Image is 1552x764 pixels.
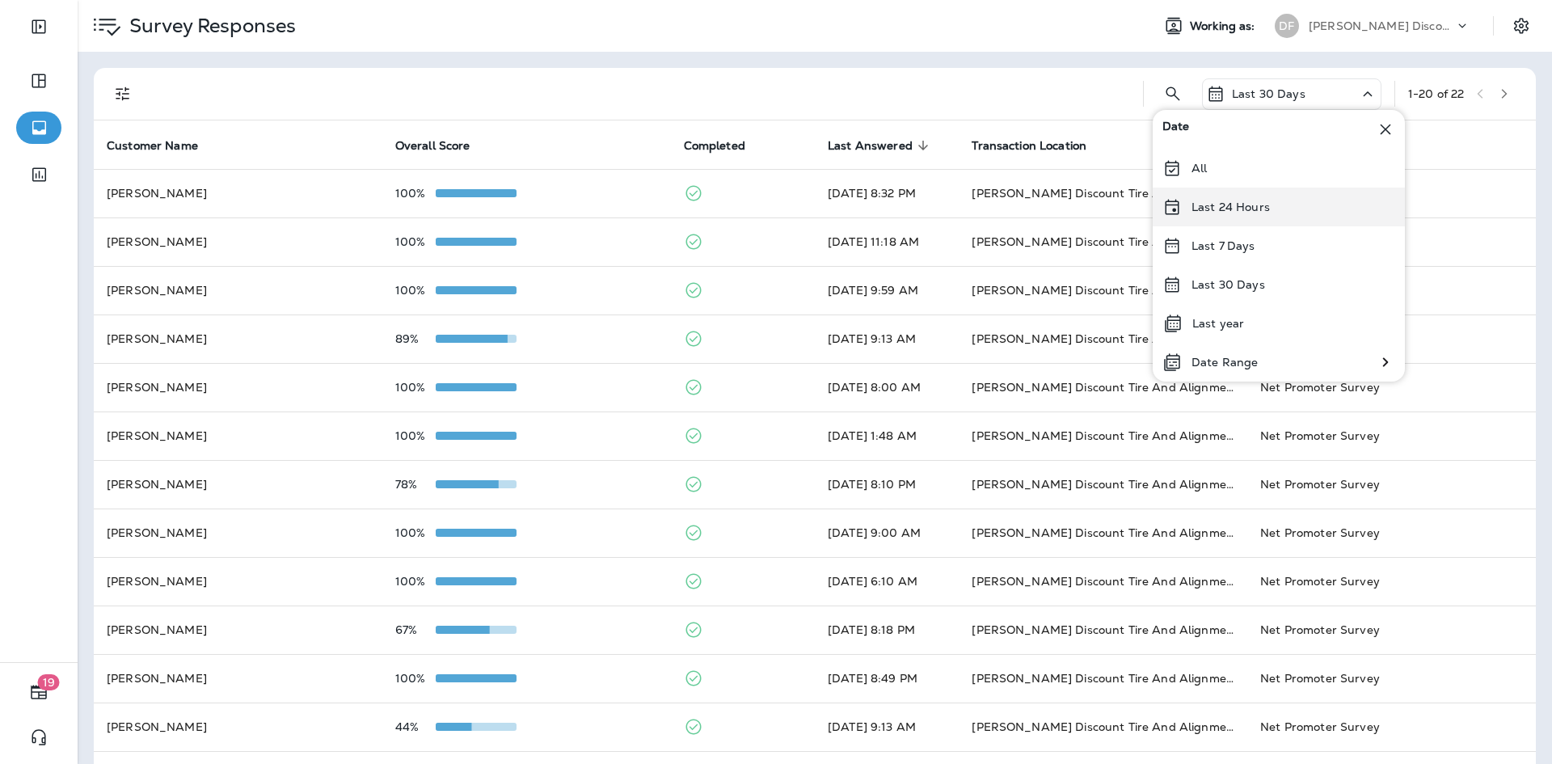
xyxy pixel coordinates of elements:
td: Net Promoter Survey [1247,412,1536,460]
td: Net Promoter Survey [1247,509,1536,557]
td: Net Promoter Survey [1247,606,1536,654]
td: [DATE] 6:10 AM [815,557,959,606]
span: Completed [684,139,745,153]
td: Net Promoter Survey [1247,703,1536,751]
td: [PERSON_NAME] Discount Tire And Alignment - [GEOGRAPHIC_DATA] ([STREET_ADDRESS]) [959,509,1247,557]
td: [DATE] 1:48 AM [815,412,959,460]
td: [PERSON_NAME] Discount Tire And Alignment - [GEOGRAPHIC_DATA] ([STREET_ADDRESS]) [959,363,1247,412]
td: [DATE] 11:18 AM [815,217,959,266]
span: Customer Name [107,138,219,153]
td: [PERSON_NAME] Discount Tire And Alignment - [GEOGRAPHIC_DATA] ([STREET_ADDRESS]) [959,606,1247,654]
td: [PERSON_NAME] Discount Tire And Alignment - [GEOGRAPHIC_DATA] ([STREET_ADDRESS]) [959,460,1247,509]
td: [PERSON_NAME] [94,460,382,509]
span: Completed [684,138,766,153]
button: 19 [16,676,61,708]
span: Customer Name [107,139,198,153]
button: Expand Sidebar [16,11,61,43]
span: Date [1162,120,1190,139]
td: [DATE] 8:18 PM [815,606,959,654]
p: 100% [395,575,436,588]
button: Settings [1507,11,1536,40]
p: 89% [395,332,436,345]
p: 100% [395,235,436,248]
td: Net Promoter Survey [1247,460,1536,509]
p: Survey Responses [123,14,296,38]
td: [DATE] 8:10 PM [815,460,959,509]
p: Date Range [1191,356,1258,369]
p: 100% [395,187,436,200]
td: [PERSON_NAME] [94,314,382,363]
td: [PERSON_NAME] [94,169,382,217]
p: Last 30 Days [1232,87,1305,100]
td: [DATE] 9:13 AM [815,703,959,751]
td: [PERSON_NAME] [94,363,382,412]
p: 100% [395,429,436,442]
p: Last 30 Days [1191,278,1265,291]
td: [PERSON_NAME] Discount Tire And Alignment - [GEOGRAPHIC_DATA] ([STREET_ADDRESS]) [959,266,1247,314]
td: [PERSON_NAME] Discount Tire And Alignment - [GEOGRAPHIC_DATA] ([STREET_ADDRESS]) [959,412,1247,460]
p: [PERSON_NAME] Discount Tire & Alignment [1309,19,1454,32]
p: 44% [395,720,436,733]
td: [PERSON_NAME] Discount Tire And Alignment - [GEOGRAPHIC_DATA] ([STREET_ADDRESS]) [959,314,1247,363]
p: 67% [395,623,436,636]
div: DF [1275,14,1299,38]
td: [PERSON_NAME] Discount Tire And Alignment - [GEOGRAPHIC_DATA] ([STREET_ADDRESS]) [959,654,1247,703]
p: Last 7 Days [1191,239,1255,252]
td: [PERSON_NAME] [94,703,382,751]
td: [PERSON_NAME] Discount Tire And Alignment - [GEOGRAPHIC_DATA] ([STREET_ADDRESS]) [959,557,1247,606]
button: Search Survey Responses [1157,78,1189,110]
span: Overall Score [395,138,491,153]
span: Working as: [1190,19,1259,33]
td: [PERSON_NAME] [94,606,382,654]
p: 100% [395,672,436,685]
td: [PERSON_NAME] [94,509,382,557]
td: [PERSON_NAME] [94,557,382,606]
span: Last Answered [828,138,934,153]
span: Transaction Location [972,138,1107,153]
p: All [1191,162,1207,175]
td: Net Promoter Survey [1247,654,1536,703]
span: Last Answered [828,139,913,153]
td: Net Promoter Survey [1247,557,1536,606]
td: [PERSON_NAME] [94,266,382,314]
td: [PERSON_NAME] Discount Tire And Alignment - [GEOGRAPHIC_DATA] ([STREET_ADDRESS]) [959,703,1247,751]
td: Net Promoter Survey [1247,363,1536,412]
td: [PERSON_NAME] [94,217,382,266]
span: Overall Score [395,139,470,153]
td: [PERSON_NAME] [94,654,382,703]
p: 100% [395,284,436,297]
td: [DATE] 8:32 PM [815,169,959,217]
td: [DATE] 9:59 AM [815,266,959,314]
td: [DATE] 8:49 PM [815,654,959,703]
td: [PERSON_NAME] Discount Tire And Alignment - [GEOGRAPHIC_DATA] ([STREET_ADDRESS]) [959,169,1247,217]
td: [PERSON_NAME] [94,412,382,460]
p: 100% [395,381,436,394]
button: Filters [107,78,139,110]
div: 1 - 20 of 22 [1408,87,1464,100]
td: [DATE] 9:00 AM [815,509,959,557]
span: 19 [38,674,60,690]
p: 78% [395,478,436,491]
td: [DATE] 9:13 AM [815,314,959,363]
td: [PERSON_NAME] Discount Tire And Alignment - [GEOGRAPHIC_DATA] ([STREET_ADDRESS]) [959,217,1247,266]
p: Last 24 Hours [1191,200,1270,213]
span: Transaction Location [972,139,1086,153]
p: 100% [395,526,436,539]
td: [DATE] 8:00 AM [815,363,959,412]
p: Last year [1192,317,1244,330]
